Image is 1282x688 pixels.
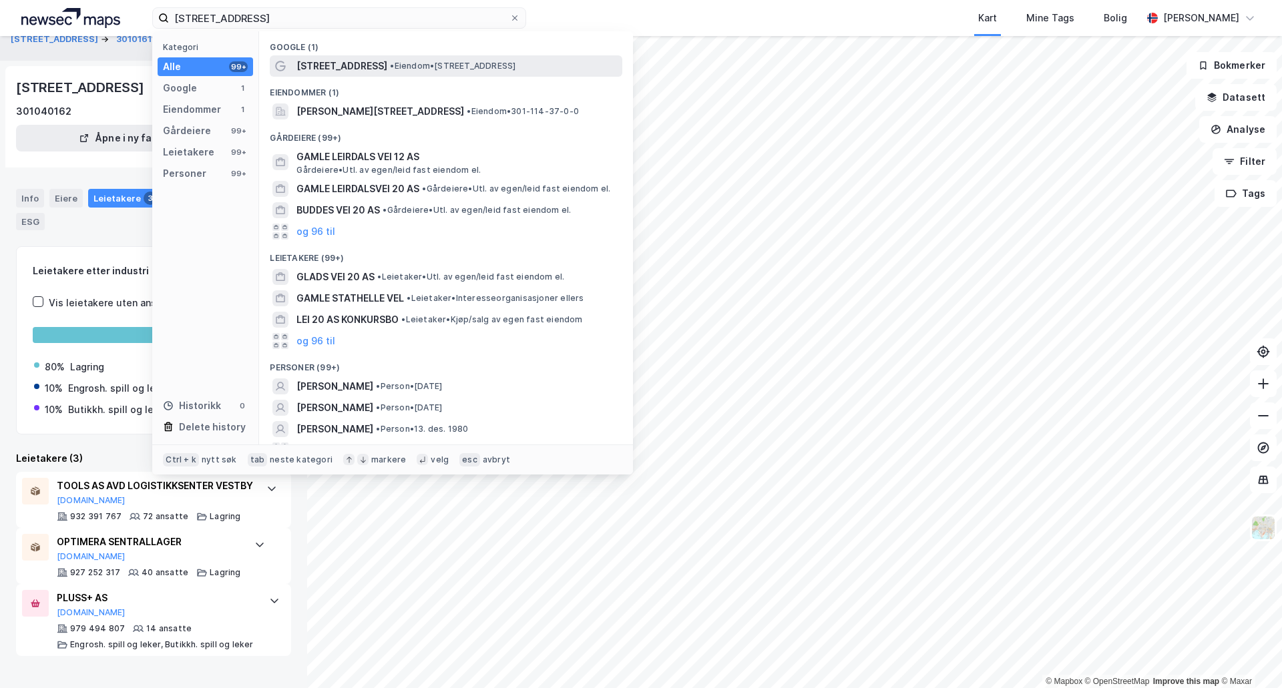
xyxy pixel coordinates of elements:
[70,567,120,578] div: 927 252 317
[144,192,157,205] div: 3
[11,33,101,46] button: [STREET_ADDRESS]
[401,314,582,325] span: Leietaker • Kjøp/salg av egen fast eiendom
[431,454,449,465] div: velg
[296,224,335,240] button: og 96 til
[163,453,199,466] div: Ctrl + k
[296,378,373,394] span: [PERSON_NAME]
[296,442,335,458] button: og 96 til
[390,61,394,71] span: •
[163,59,181,75] div: Alle
[70,359,104,375] div: Lagring
[467,106,579,117] span: Eiendom • 301-114-37-0-0
[296,400,373,416] span: [PERSON_NAME]
[259,242,633,266] div: Leietakere (99+)
[377,272,564,282] span: Leietaker • Utl. av egen/leid fast eiendom el.
[376,402,442,413] span: Person • [DATE]
[16,103,71,119] div: 301040162
[376,381,442,392] span: Person • [DATE]
[248,453,268,466] div: tab
[16,450,291,466] div: Leietakere (3)
[296,333,335,349] button: og 96 til
[1215,624,1282,688] iframe: Chat Widget
[376,424,380,434] span: •
[49,189,83,208] div: Eiere
[376,402,380,412] span: •
[57,590,256,606] div: PLUSS+ AS
[296,269,375,285] span: GLADS VEI 20 AS
[376,424,468,434] span: Person • 13. des. 1980
[296,165,481,176] span: Gårdeiere • Utl. av egen/leid fast eiendom el.
[377,272,381,282] span: •
[68,380,170,396] div: Engrosh. spill og leker
[1104,10,1127,26] div: Bolig
[270,454,333,465] div: neste kategori
[57,551,126,562] button: [DOMAIN_NAME]
[422,184,610,194] span: Gårdeiere • Utl. av egen/leid fast eiendom el.
[21,8,120,28] img: logo.a4113a55bc3d86da70a041830d287a7e.svg
[259,31,633,55] div: Google (1)
[259,352,633,376] div: Personer (99+)
[407,293,584,304] span: Leietaker • Interesseorganisasjoner ellers
[163,123,211,139] div: Gårdeiere
[296,202,380,218] span: BUDDES VEI 20 AS
[70,511,122,522] div: 932 391 767
[163,80,197,96] div: Google
[16,213,45,230] div: ESG
[68,402,168,418] div: Butikkh. spill og leker
[229,147,248,157] div: 99+
[16,189,44,208] div: Info
[296,149,617,165] span: GAMLE LEIRDALS VEI 12 AS
[202,454,237,465] div: nytt søk
[1026,10,1074,26] div: Mine Tags
[296,181,419,197] span: GAMLE LEIRDALSVEI 20 AS
[57,495,126,506] button: [DOMAIN_NAME]
[1153,677,1219,686] a: Improve this map
[371,454,406,465] div: markere
[57,607,126,618] button: [DOMAIN_NAME]
[383,205,387,215] span: •
[422,184,426,194] span: •
[237,83,248,93] div: 1
[401,314,405,324] span: •
[1163,10,1239,26] div: [PERSON_NAME]
[237,104,248,115] div: 1
[163,42,253,52] div: Kategori
[57,478,253,494] div: TOOLS AS AVD LOGISTIKKSENTER VESTBY
[229,168,248,179] div: 99+
[16,77,147,98] div: [STREET_ADDRESS]
[1199,116,1277,143] button: Analyse
[229,61,248,72] div: 99+
[210,511,240,522] div: Lagring
[16,125,227,151] button: Åpne i ny fane
[45,359,65,375] div: 80%
[179,419,246,435] div: Delete history
[1085,677,1150,686] a: OpenStreetMap
[1046,677,1082,686] a: Mapbox
[1187,52,1277,79] button: Bokmerker
[1251,515,1276,541] img: Z
[57,534,241,550] div: OPTIMERA SENTRALLAGER
[259,122,633,146] div: Gårdeiere (99+)
[210,567,240,578] div: Lagring
[116,33,164,46] button: 301016110
[163,101,221,117] div: Eiendommer
[143,511,188,522] div: 72 ansatte
[376,381,380,391] span: •
[1195,84,1277,111] button: Datasett
[407,293,411,303] span: •
[237,400,248,411] div: 0
[229,125,248,136] div: 99+
[49,295,176,311] div: Vis leietakere uten ansatte
[1213,148,1277,175] button: Filter
[169,8,509,28] input: Søk på adresse, matrikkel, gårdeiere, leietakere eller personer
[163,398,221,414] div: Historikk
[383,205,571,216] span: Gårdeiere • Utl. av egen/leid fast eiendom el.
[259,77,633,101] div: Eiendommer (1)
[33,263,274,279] div: Leietakere etter industri
[70,623,125,634] div: 979 494 807
[296,58,387,74] span: [STREET_ADDRESS]
[467,106,471,116] span: •
[390,61,515,71] span: Eiendom • [STREET_ADDRESS]
[296,421,373,437] span: [PERSON_NAME]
